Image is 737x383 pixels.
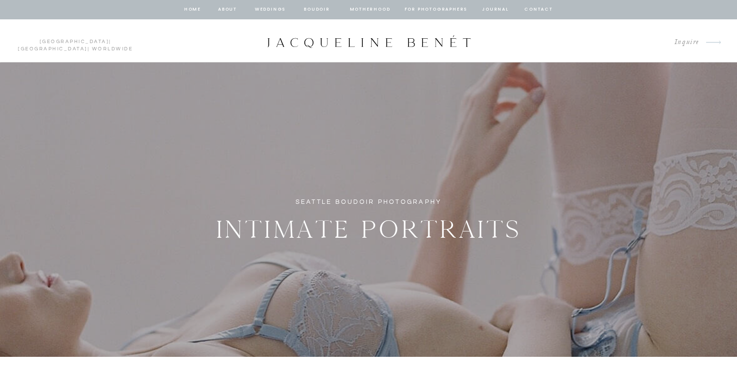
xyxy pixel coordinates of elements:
[184,5,202,14] a: home
[218,5,238,14] a: about
[254,5,287,14] a: Weddings
[14,38,137,44] p: | | Worldwide
[214,210,524,244] h2: Intimate Portraits
[667,36,699,49] a: Inquire
[350,5,390,14] a: Motherhood
[405,5,468,14] a: for photographers
[523,5,554,14] a: contact
[290,197,448,208] h1: Seattle Boudoir Photography
[18,46,88,51] a: [GEOGRAPHIC_DATA]
[40,39,110,44] a: [GEOGRAPHIC_DATA]
[481,5,511,14] a: journal
[303,5,331,14] a: BOUDOIR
